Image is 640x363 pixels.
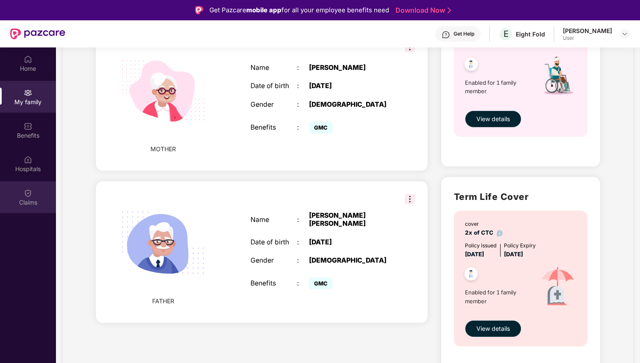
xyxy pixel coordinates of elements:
div: : [297,257,309,265]
div: User [563,35,612,42]
div: Get Help [454,30,474,37]
div: : [297,124,309,132]
span: [DATE] [465,41,484,48]
strong: mobile app [246,6,281,14]
img: Logo [195,6,203,14]
img: svg+xml;base64,PHN2ZyB4bWxucz0iaHR0cDovL3d3dy53My5vcmcvMjAwMC9zdmciIHdpZHRoPSI0OC45NDMiIGhlaWdodD... [461,265,481,285]
button: View details [465,320,521,337]
img: svg+xml;base64,PHN2ZyBpZD0iQmVuZWZpdHMiIHhtbG5zPSJodHRwOi8vd3d3LnczLm9yZy8yMDAwL3N2ZyIgd2lkdGg9Ij... [24,122,32,130]
div: [DEMOGRAPHIC_DATA] [309,257,391,265]
div: [PERSON_NAME] [309,64,391,72]
div: cover [465,220,503,228]
div: Gender [250,101,297,109]
div: Name [250,64,297,72]
div: : [297,101,309,109]
img: svg+xml;base64,PHN2ZyB4bWxucz0iaHR0cDovL3d3dy53My5vcmcvMjAwMC9zdmciIHdpZHRoPSI0OC45NDMiIGhlaWdodD... [461,55,481,76]
h2: Term Life Cover [454,190,587,204]
div: [DATE] [309,82,391,90]
img: svg+xml;base64,PHN2ZyBpZD0iRHJvcGRvd24tMzJ4MzIiIHhtbG5zPSJodHRwOi8vd3d3LnczLm9yZy8yMDAwL3N2ZyIgd2... [621,30,628,37]
img: svg+xml;base64,PHN2ZyB4bWxucz0iaHR0cDovL3d3dy53My5vcmcvMjAwMC9zdmciIHdpZHRoPSIyMjQiIGhlaWdodD0iMT... [110,38,217,144]
div: [PERSON_NAME] [563,27,612,35]
span: FATHER [152,296,174,306]
img: Stroke [448,6,451,15]
img: svg+xml;base64,PHN2ZyBpZD0iQ2xhaW0iIHhtbG5zPSJodHRwOi8vd3d3LnczLm9yZy8yMDAwL3N2ZyIgd2lkdGg9IjIwIi... [24,189,32,197]
img: info [497,230,503,236]
span: MOTHER [150,144,176,154]
div: [PERSON_NAME] [PERSON_NAME] [309,212,391,227]
div: : [297,64,309,72]
a: Download Now [395,6,448,15]
div: [DEMOGRAPHIC_DATA] [309,101,391,109]
div: Eight Fold [516,30,545,38]
div: Get Pazcare for all your employee benefits need [209,5,389,15]
div: Benefits [250,124,297,132]
div: Date of birth [250,82,297,90]
span: [DATE] [504,41,523,48]
img: svg+xml;base64,PHN2ZyB4bWxucz0iaHR0cDovL3d3dy53My5vcmcvMjAwMC9zdmciIHhtbG5zOnhsaW5rPSJodHRwOi8vd3... [110,190,217,296]
span: GMC [309,277,333,289]
div: : [297,82,309,90]
img: svg+xml;base64,PHN2ZyBpZD0iSG9zcGl0YWxzIiB4bWxucz0iaHR0cDovL3d3dy53My5vcmcvMjAwMC9zdmciIHdpZHRoPS... [24,155,32,164]
img: icon [531,259,584,316]
span: Enabled for 1 family member [465,78,531,96]
span: GMC [309,122,333,133]
span: View details [476,324,510,333]
img: New Pazcare Logo [10,28,65,39]
span: Enabled for 1 family member [465,288,531,305]
div: : [297,280,309,288]
div: Date of birth [250,238,297,247]
span: 2x of CTC [465,229,503,236]
span: [DATE] [504,251,523,258]
div: Policy issued [465,241,497,249]
span: [DATE] [465,251,484,258]
img: svg+xml;base64,PHN2ZyB3aWR0aD0iMjAiIGhlaWdodD0iMjAiIHZpZXdCb3g9IjAgMCAyMCAyMCIgZmlsbD0ibm9uZSIgeG... [24,89,32,97]
div: : [297,216,309,224]
div: [DATE] [309,238,391,247]
button: View details [465,111,521,127]
img: icon [531,49,584,106]
img: svg+xml;base64,PHN2ZyBpZD0iSGVscC0zMngzMiIgeG1sbnM9Imh0dHA6Ly93d3cudzMub3JnLzIwMDAvc3ZnIiB3aWR0aD... [442,30,450,39]
img: svg+xml;base64,PHN2ZyB3aWR0aD0iMzIiIGhlaWdodD0iMzIiIHZpZXdCb3g9IjAgMCAzMiAzMiIgZmlsbD0ibm9uZSIgeG... [405,194,415,204]
div: Policy Expiry [504,241,536,249]
div: : [297,238,309,247]
div: Benefits [250,280,297,288]
span: View details [476,114,510,124]
div: Name [250,216,297,224]
img: svg+xml;base64,PHN2ZyBpZD0iSG9tZSIgeG1sbnM9Imh0dHA6Ly93d3cudzMub3JnLzIwMDAvc3ZnIiB3aWR0aD0iMjAiIG... [24,55,32,64]
span: E [504,29,509,39]
div: Gender [250,257,297,265]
